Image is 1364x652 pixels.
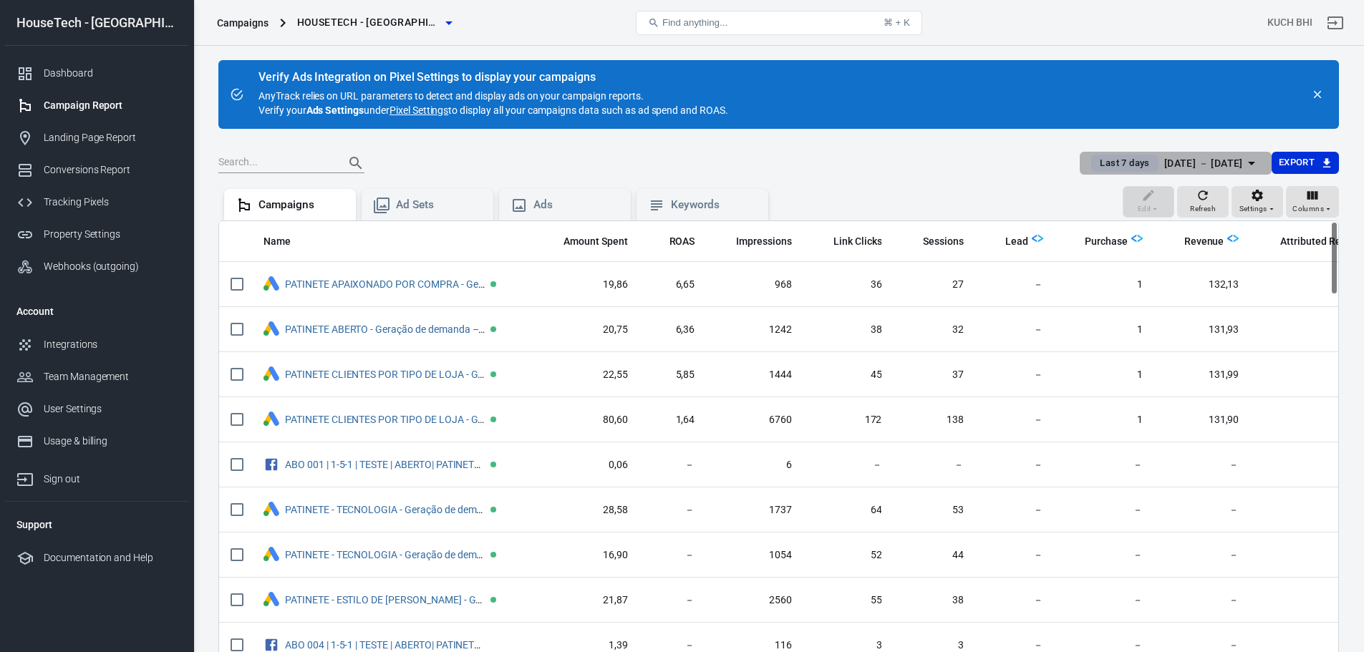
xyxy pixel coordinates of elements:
span: PATINETE - TECNOLOGIA - Geração de demanda – 2025-08-28 [285,550,488,560]
span: Purchase [1066,235,1128,249]
span: － [987,548,1043,563]
div: Campaigns [217,16,269,30]
span: PATINETE APAIXONADO POR COMPRA - Geração de demanda – 2025-08-23 [285,279,488,289]
span: 22,55 [545,368,628,382]
span: － [1066,548,1143,563]
span: Link Clicks [833,235,882,249]
span: 55 [815,593,882,608]
span: － [1066,503,1143,517]
span: Columns [1292,203,1324,215]
li: Account [5,294,188,329]
svg: Facebook Ads [263,456,279,473]
a: Integrations [5,329,188,361]
span: Refresh [1190,203,1216,215]
span: － [1262,548,1363,563]
span: Sessions [904,235,964,249]
span: － [1166,593,1239,608]
a: PATINETE - TECNOLOGIA - Geração de demanda – [DATE] #2 [285,504,553,515]
div: Sign out [44,472,177,487]
span: Active [490,462,496,467]
span: － [987,458,1043,472]
a: Webhooks (outgoing) [5,250,188,283]
div: Integrations [44,337,177,352]
span: 2560 [717,593,792,608]
button: close [1307,84,1327,104]
span: － [815,458,882,472]
span: Active [490,417,496,422]
span: 19,86 [545,278,628,292]
span: Active [490,326,496,332]
span: PATINETE - TECNOLOGIA - Geração de demanda – 2025-08-28 #2 [285,505,488,515]
div: Keywords [671,198,757,213]
span: The number of times your ads were on screen. [736,233,792,250]
span: 1 [1262,368,1363,382]
span: Active [490,371,496,377]
span: 6,65 [651,278,695,292]
span: 1054 [717,548,792,563]
span: － [987,503,1043,517]
span: PATINETE CLIENTES POR TIPO DE LOJA - Geração de demanda – 2025-08-23 #3 [285,414,488,424]
div: Google Ads [263,502,279,518]
a: Sign out [1318,6,1353,40]
span: 1444 [717,368,792,382]
span: 1 [1262,278,1363,292]
span: 1,64 [651,413,695,427]
span: Active [490,507,496,512]
img: Logo [1131,233,1143,244]
div: Usage & billing [44,434,177,449]
input: Search... [218,154,333,172]
div: Dashboard [44,66,177,81]
li: Support [5,507,188,542]
span: － [987,368,1043,382]
div: Account id: fwZaDOHT [1267,15,1312,30]
a: Dashboard [5,57,188,89]
span: Lead [1005,235,1028,249]
span: 38 [815,323,882,337]
span: － [1166,503,1239,517]
div: HouseTech - [GEOGRAPHIC_DATA] [5,16,188,29]
a: PATINETE - TECNOLOGIA - Geração de demanda – [DATE] [285,549,539,560]
span: 1737 [717,503,792,517]
span: 38 [904,593,964,608]
div: Campaigns [258,198,344,213]
div: Ads [533,198,619,213]
button: Search [339,146,373,180]
button: Columns [1286,186,1339,218]
div: Documentation and Help [44,550,177,565]
span: Lead [987,235,1028,249]
span: 131,90 [1166,413,1239,427]
span: 1 [1066,413,1143,427]
a: PATINETE CLIENTES POR TIPO DE LOJA - Geração de demanda – [DATE] [285,369,605,380]
div: Google Ads [263,592,279,608]
span: 6,36 [651,323,695,337]
div: Verify Ads Integration on Pixel Settings to display your campaigns [258,70,728,84]
span: 16,90 [545,548,628,563]
a: PATINETE APAIXONADO POR COMPRA - Geração de demanda – [DATE] [285,278,601,290]
span: 968 [717,278,792,292]
span: 28,58 [545,503,628,517]
span: 27 [904,278,964,292]
span: 80,60 [545,413,628,427]
div: [DATE] － [DATE] [1164,155,1243,172]
strong: Ads Settings [306,104,364,116]
button: Export [1272,152,1339,174]
span: 1 [1262,323,1363,337]
span: － [1262,458,1363,472]
span: The estimated total amount of money you've spent on your campaign, ad set or ad during its schedule. [564,233,628,250]
span: The total conversions attributed according to your ad network (Facebook, Google, etc.) [1262,233,1363,250]
span: － [1262,503,1363,517]
span: 64 [815,503,882,517]
a: PATINETE CLIENTES POR TIPO DE LOJA - Geração de demanda – [DATE] #3 [285,414,619,425]
span: 172 [815,413,882,427]
span: PATINETE CLIENTES POR TIPO DE LOJA - Geração de demanda – 2025-08-23 [285,369,488,379]
img: Logo [1227,233,1239,244]
span: Total revenue calculated by AnyTrack. [1184,233,1224,250]
span: 6 [717,458,792,472]
a: PATINETE ABERTO - Geração de demanda – [DATE] #2 [285,323,524,335]
span: Last 7 days [1094,156,1155,170]
span: 20,75 [545,323,628,337]
div: Google Ads [263,276,279,293]
span: 131,93 [1166,323,1239,337]
span: 44 [904,548,964,563]
span: － [1262,593,1363,608]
